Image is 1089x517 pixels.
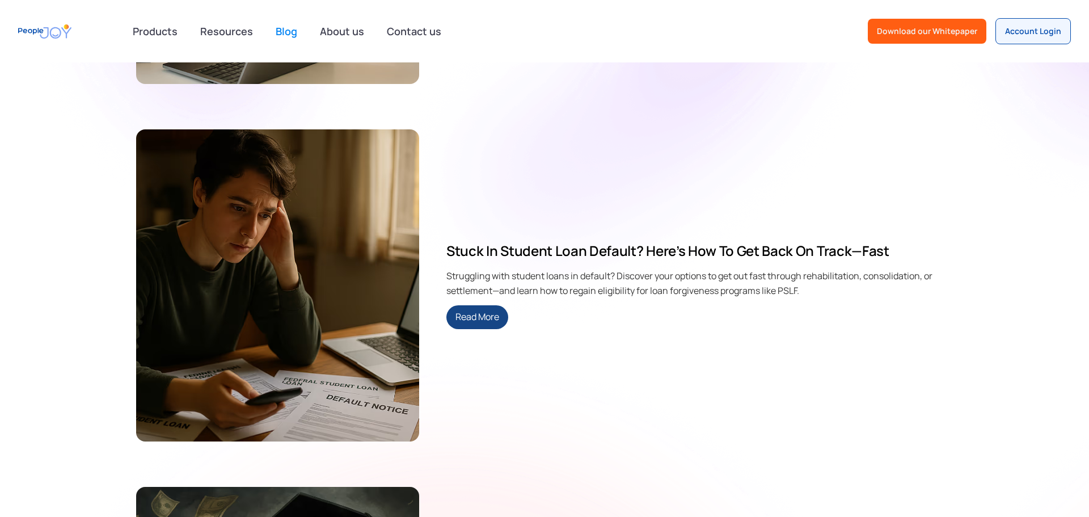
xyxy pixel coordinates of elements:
a: Contact us [380,19,448,44]
img: A worried young adult sits at a kitchen table with student loan bills and a “Default Notice,” rea... [136,129,419,442]
a: Blog [269,19,304,44]
h2: Stuck in Student Loan Default? Here’s How to Get Back on Track—Fast [446,242,953,260]
div: Products [126,20,184,43]
div: Struggling with student loans in default? Discover your options to get out fast through rehabilit... [446,269,953,296]
div: Download our Whitepaper [877,26,977,37]
a: Download our Whitepaper [868,19,986,44]
a: Read More [446,305,508,329]
a: Resources [193,19,260,44]
a: About us [313,19,371,44]
div: Account Login [1005,26,1061,37]
a: Account Login [995,18,1071,44]
a: home [18,19,71,44]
